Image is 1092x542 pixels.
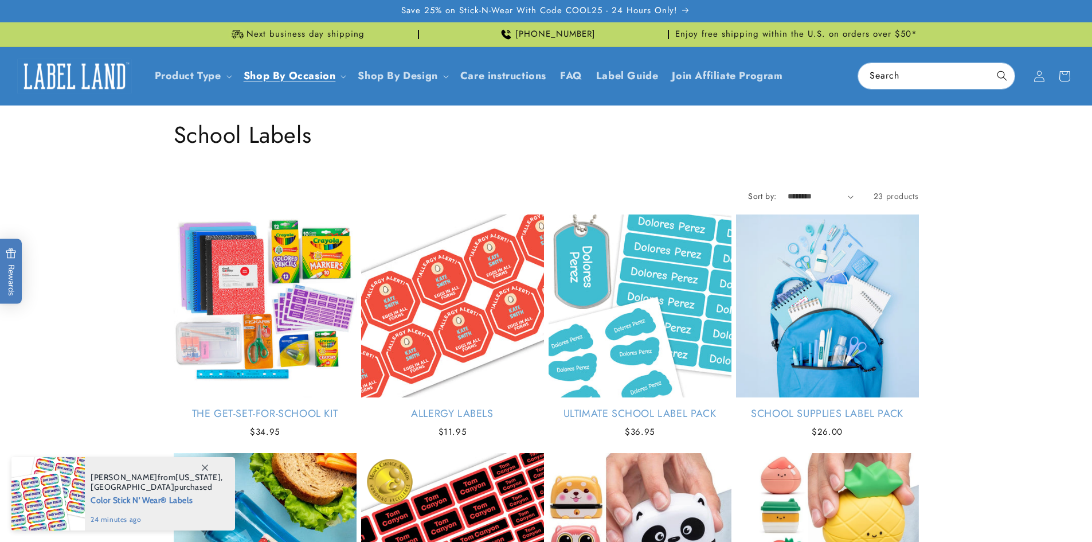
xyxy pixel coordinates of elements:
a: Label Guide [589,63,666,89]
div: Announcement [674,22,919,46]
summary: Product Type [148,63,237,89]
a: Label Land [13,54,136,98]
summary: Shop By Design [351,63,453,89]
a: Ultimate School Label Pack [549,407,731,420]
span: [US_STATE] [175,472,221,482]
span: Next business day shipping [246,29,365,40]
span: Rewards [6,248,17,295]
div: Announcement [424,22,669,46]
span: [GEOGRAPHIC_DATA] [91,482,174,492]
span: [PERSON_NAME] [91,472,158,482]
span: from , purchased [91,473,223,492]
span: Save 25% on Stick-N-Wear With Code COOL25 - 24 Hours Only! [401,5,678,17]
a: Join Affiliate Program [665,63,789,89]
button: Search [989,63,1015,88]
a: Shop By Design [358,68,437,83]
span: [PHONE_NUMBER] [515,29,596,40]
img: Label Land [17,59,132,94]
a: FAQ [553,63,589,89]
a: Care instructions [453,63,553,89]
span: Join Affiliate Program [672,69,782,83]
span: Shop By Occasion [244,69,336,83]
span: 23 products [874,190,919,202]
span: Care instructions [460,69,546,83]
span: Enjoy free shipping within the U.S. on orders over $50* [675,29,917,40]
a: The Get-Set-for-School Kit [174,407,357,420]
span: Label Guide [596,69,659,83]
span: FAQ [560,69,582,83]
a: Allergy Labels [361,407,544,420]
h1: School Labels [174,120,919,150]
label: Sort by: [748,190,776,202]
a: Product Type [155,68,221,83]
a: School Supplies Label Pack [736,407,919,420]
div: Announcement [174,22,419,46]
summary: Shop By Occasion [237,63,351,89]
